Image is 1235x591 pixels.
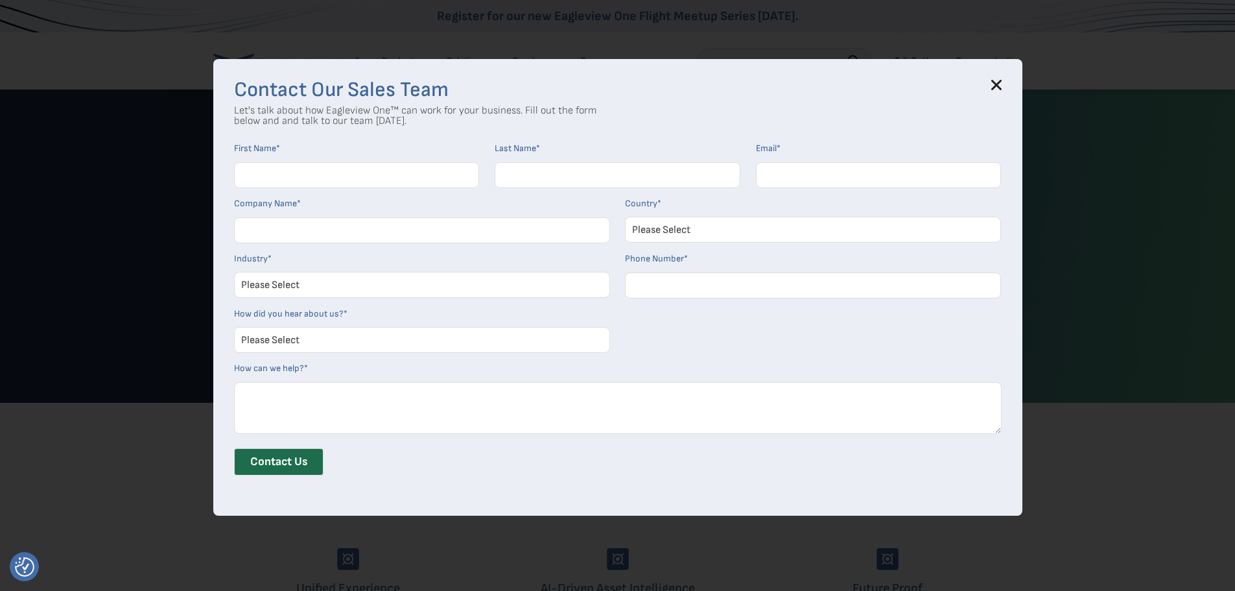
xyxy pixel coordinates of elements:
span: How can we help? [234,363,304,374]
span: Country [625,198,657,209]
span: Email [756,143,777,154]
button: Consent Preferences [15,557,34,577]
span: Phone Number [625,253,684,264]
span: First Name [234,143,276,154]
p: Let's talk about how Eagleview One™ can work for your business. Fill out the form below and and t... [234,106,597,127]
span: Company Name [234,198,297,209]
span: Industry [234,253,268,264]
span: Last Name [495,143,536,154]
input: Contact Us [234,448,323,476]
img: Revisit consent button [15,557,34,577]
span: How did you hear about us? [234,308,344,319]
h3: Contact Our Sales Team [234,80,1002,101]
